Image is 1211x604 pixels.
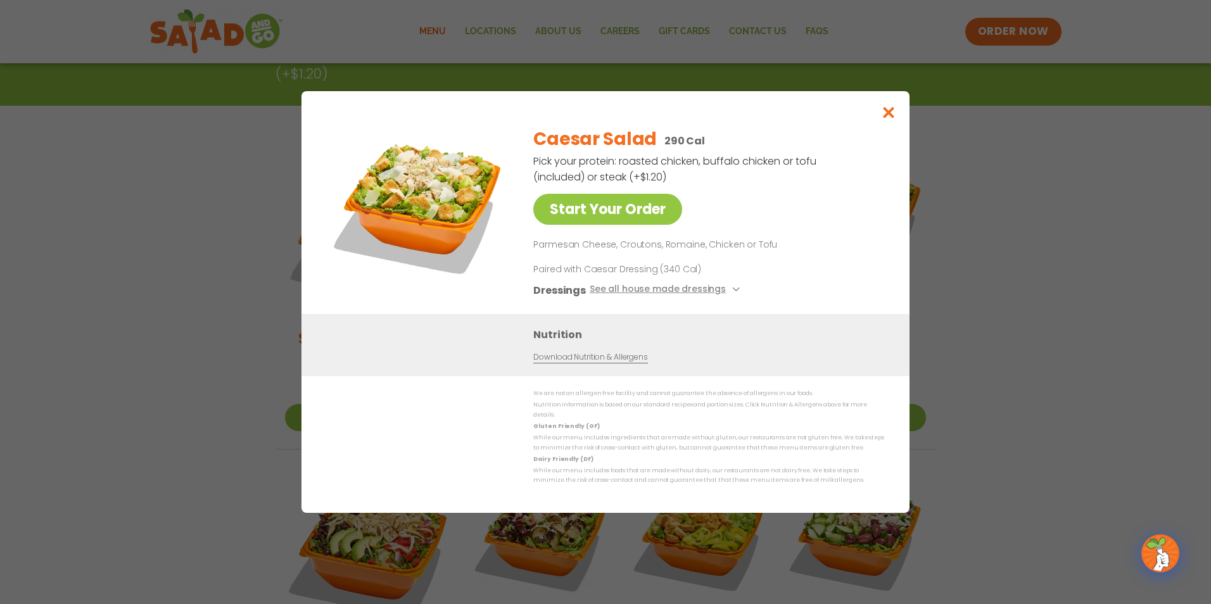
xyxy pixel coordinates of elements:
a: Download Nutrition & Allergens [533,351,647,363]
p: We are not an allergen free facility and cannot guarantee the absence of allergens in our foods. [533,389,884,398]
p: While our menu includes ingredients that are made without gluten, our restaurants are not gluten ... [533,433,884,453]
button: See all house made dressings [590,282,744,298]
img: wpChatIcon [1143,536,1178,571]
p: While our menu includes foods that are made without dairy, our restaurants are not dairy free. We... [533,466,884,486]
strong: Dairy Friendly (DF) [533,455,593,463]
strong: Gluten Friendly (GF) [533,422,599,430]
p: Parmesan Cheese, Croutons, Romaine, Chicken or Tofu [533,237,879,253]
a: Start Your Order [533,194,682,225]
button: Close modal [868,91,910,134]
h3: Nutrition [533,327,891,343]
p: Pick your protein: roasted chicken, buffalo chicken or tofu (included) or steak (+$1.20) [533,153,818,185]
p: 290 Cal [664,133,705,149]
h3: Dressings [533,282,586,298]
p: Nutrition information is based on our standard recipes and portion sizes. Click Nutrition & Aller... [533,400,884,420]
p: Paired with Caesar Dressing (340 Cal) [533,263,768,276]
img: Featured product photo for Caesar Salad [330,116,507,294]
h2: Caesar Salad [533,126,657,153]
